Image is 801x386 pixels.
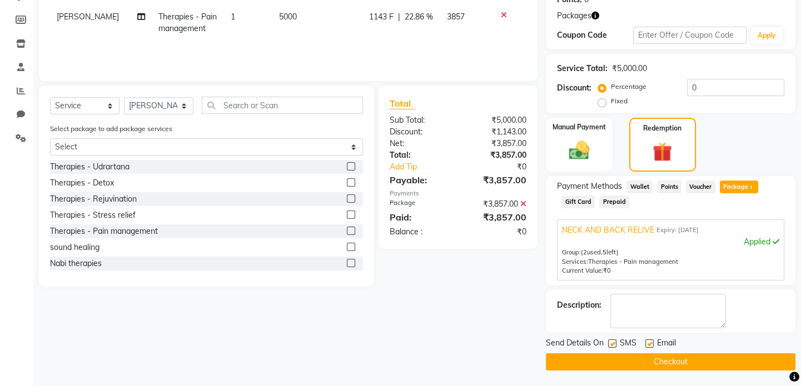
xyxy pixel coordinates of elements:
[381,161,471,173] a: Add Tip
[202,97,363,114] input: Search or Scan
[611,96,628,106] label: Fixed
[557,10,591,22] span: Packages
[646,140,678,164] img: _gift.svg
[633,27,747,44] input: Enter Offer / Coupon Code
[620,337,636,351] span: SMS
[557,181,622,192] span: Payment Methods
[562,267,603,274] span: Current Value:
[581,248,587,256] span: (2
[369,11,394,23] span: 1143 F
[546,353,795,370] button: Checkout
[390,189,526,198] div: Payments
[562,258,588,265] span: Services:
[603,248,606,256] span: 5
[471,161,535,173] div: ₹0
[381,138,458,149] div: Net:
[458,198,535,210] div: ₹3,857.00
[447,12,465,22] span: 3857
[381,149,458,161] div: Total:
[381,126,458,138] div: Discount:
[599,195,629,208] span: Prepaid
[643,123,681,133] label: Redemption
[626,181,653,193] span: Wallet
[557,299,601,311] div: Description:
[720,181,758,193] span: Package
[611,82,646,92] label: Percentage
[458,149,535,161] div: ₹3,857.00
[557,82,591,94] div: Discount:
[458,226,535,238] div: ₹0
[562,248,581,256] span: Group:
[656,225,699,235] span: Expiry: [DATE]
[381,226,458,238] div: Balance :
[458,126,535,138] div: ₹1,143.00
[50,242,99,253] div: sound healing
[748,184,754,191] span: 1
[57,12,119,22] span: [PERSON_NAME]
[50,124,172,134] label: Select package to add package services
[279,12,297,22] span: 5000
[561,195,595,208] span: Gift Card
[50,161,130,173] div: Therapies - Udrartana
[553,122,606,132] label: Manual Payment
[390,98,415,109] span: Total
[557,29,633,41] div: Coupon Code
[588,258,678,265] span: Therapies - Pain management
[581,248,619,256] span: used, left)
[231,12,235,22] span: 1
[50,177,114,189] div: Therapies - Detox
[657,181,681,193] span: Points
[381,210,458,224] div: Paid:
[562,236,779,248] div: Applied
[603,267,611,274] span: ₹0
[562,224,654,236] span: NECK AND BACK RELIVE
[458,114,535,126] div: ₹5,000.00
[50,209,136,221] div: Therapies - Stress relief
[458,173,535,187] div: ₹3,857.00
[381,173,458,187] div: Payable:
[458,210,535,224] div: ₹3,857.00
[612,63,647,74] div: ₹5,000.00
[657,337,676,351] span: Email
[458,138,535,149] div: ₹3,857.00
[50,258,102,269] div: Nabi therapies
[686,181,715,193] span: Voucher
[398,11,400,23] span: |
[563,139,596,162] img: _cash.svg
[546,337,604,351] span: Send Details On
[158,12,217,33] span: Therapies - Pain management
[381,114,458,126] div: Sub Total:
[50,225,158,237] div: Therapies - Pain management
[405,11,433,23] span: 22.86 %
[751,27,783,44] button: Apply
[557,63,608,74] div: Service Total:
[50,193,137,205] div: Therapies - Rejuvination
[381,198,458,210] div: Package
